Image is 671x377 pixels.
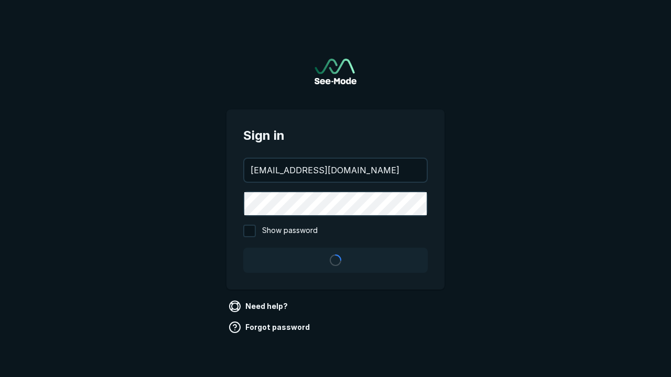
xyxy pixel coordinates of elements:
img: See-Mode Logo [315,59,356,84]
a: Go to sign in [315,59,356,84]
span: Show password [262,225,318,237]
span: Sign in [243,126,428,145]
input: your@email.com [244,159,427,182]
a: Forgot password [226,319,314,336]
a: Need help? [226,298,292,315]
